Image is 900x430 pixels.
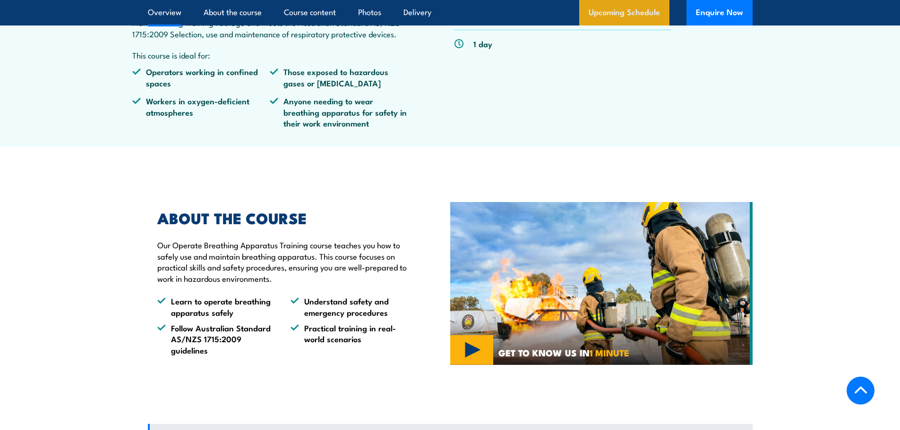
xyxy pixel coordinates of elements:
[132,95,270,128] li: Workers in oxygen-deficient atmospheres
[132,66,270,88] li: Operators working in confined spaces
[157,239,407,284] p: Our Operate Breathing Apparatus Training course teaches you how to safely use and maintain breath...
[270,66,408,88] li: Those exposed to hazardous gases or [MEDICAL_DATA]
[157,211,407,224] h2: ABOUT THE COURSE
[498,348,629,357] span: GET TO KNOW US IN
[157,322,274,355] li: Follow Australian Standard AS/NZS 1715:2009 guidelines
[270,95,408,128] li: Anyone needing to wear breathing apparatus for safety in their work environment
[132,50,408,60] p: This course is ideal for:
[291,295,407,318] li: Understand safety and emergency procedures
[157,295,274,318] li: Learn to operate breathing apparatus safely
[590,346,629,359] strong: 1 MINUTE
[473,38,492,49] p: 1 day
[450,202,753,365] img: hero-image
[291,322,407,355] li: Practical training in real-world scenarios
